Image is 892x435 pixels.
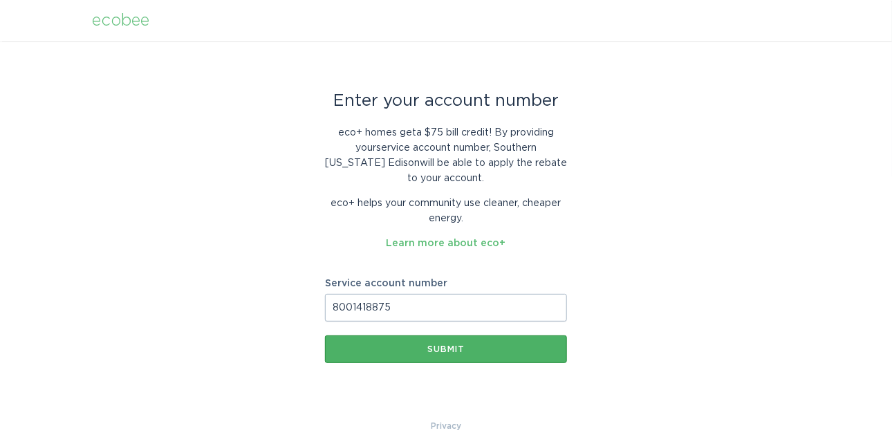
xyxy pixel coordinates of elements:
[325,279,567,288] label: Service account number
[325,196,567,226] p: eco+ helps your community use cleaner, cheaper energy.
[92,13,149,28] div: ecobee
[332,345,560,353] div: Submit
[431,418,461,434] a: Privacy Policy & Terms of Use
[325,335,567,363] button: Submit
[387,239,506,248] a: Learn more about eco+
[325,125,567,186] p: eco+ homes get a $75 bill credit ! By providing your service account number , Southern [US_STATE]...
[325,93,567,109] div: Enter your account number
